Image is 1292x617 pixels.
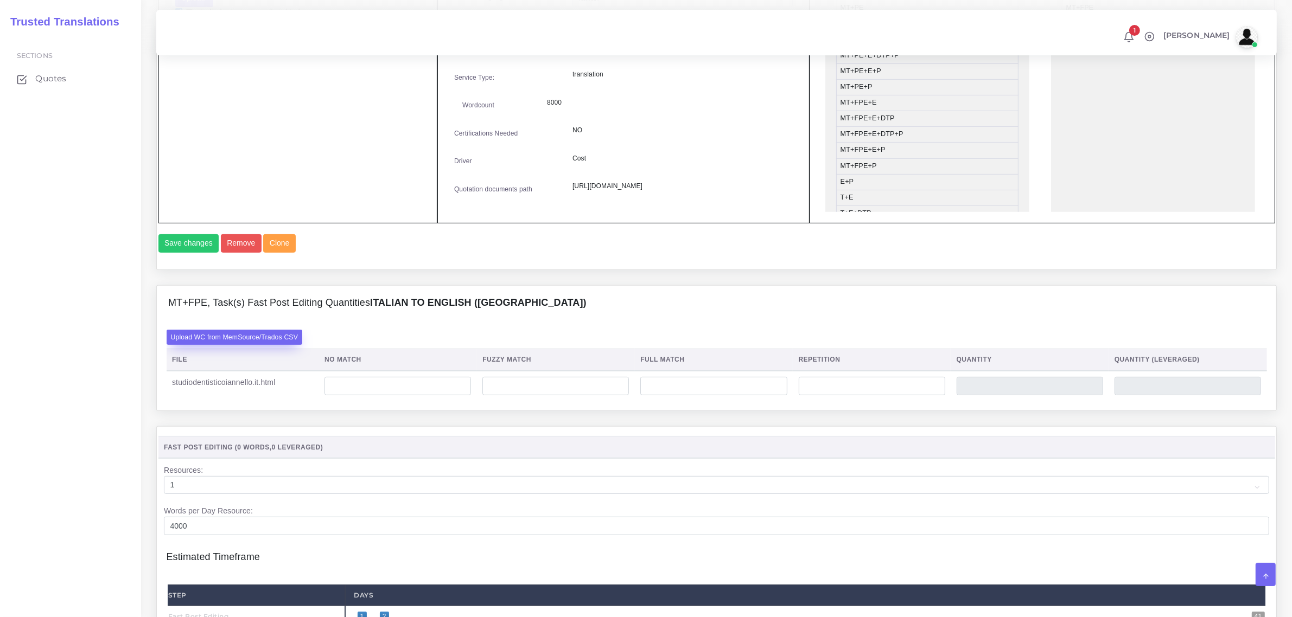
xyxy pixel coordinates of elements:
[263,234,296,253] button: Clone
[370,297,587,308] b: Italian TO English ([GEOGRAPHIC_DATA])
[17,52,53,60] span: Sections
[8,67,133,90] a: Quotes
[572,69,793,80] p: translation
[1119,31,1138,43] a: 1
[158,234,219,253] button: Save changes
[1158,26,1262,48] a: [PERSON_NAME]avatar
[35,73,66,85] span: Quotes
[1236,26,1258,48] img: avatar
[572,153,793,164] p: Cost
[167,330,303,344] label: Upload WC from MemSource/Trados CSV
[547,97,785,108] p: 8000
[319,349,477,371] th: No Match
[836,142,1019,158] li: MT+FPE+E+P
[167,541,1267,563] h4: Estimated Timeframe
[168,297,587,309] h4: MT+FPE, Task(s) Fast Post Editing Quantities
[263,234,297,253] a: Clone
[793,349,951,371] th: Repetition
[1109,349,1266,371] th: Quantity (Leveraged)
[157,286,1276,320] div: MT+FPE, Task(s) Fast Post Editing QuantitiesItalian TO English ([GEOGRAPHIC_DATA])
[836,95,1019,111] li: MT+FPE+E
[836,126,1019,143] li: MT+FPE+E+DTP+P
[572,181,793,192] p: [URL][DOMAIN_NAME]
[572,125,793,136] p: NO
[454,184,532,194] label: Quotation documents path
[3,15,119,28] h2: Trusted Translations
[836,79,1019,95] li: MT+PE+P
[158,436,1275,459] th: Fast Post Editing ( , )
[836,174,1019,190] li: E+P
[221,234,264,253] a: Remove
[951,349,1109,371] th: Quantity
[462,100,494,110] label: Wordcount
[477,349,635,371] th: Fuzzy Match
[1163,31,1230,39] span: [PERSON_NAME]
[454,128,518,138] label: Certifications Needed
[237,444,269,451] span: 0 Words
[272,444,321,451] span: 0 Leveraged
[454,156,472,166] label: Driver
[168,591,187,599] strong: Step
[1129,25,1140,36] span: 1
[635,349,793,371] th: Full Match
[221,234,262,253] button: Remove
[836,205,1019,222] li: T+E+DTP
[354,591,373,599] strong: Days
[158,458,1275,541] td: Resources: Words per Day Resource:
[167,371,319,401] td: studiodentisticoiannello.it.html
[167,349,319,371] th: File
[836,190,1019,206] li: T+E
[836,63,1019,80] li: MT+PE+E+P
[3,13,119,31] a: Trusted Translations
[836,48,1019,64] li: MT+PE+E+DTP+P
[454,73,494,82] label: Service Type:
[157,320,1276,410] div: MT+FPE, Task(s) Fast Post Editing QuantitiesItalian TO English ([GEOGRAPHIC_DATA])
[836,158,1019,175] li: MT+FPE+P
[836,111,1019,127] li: MT+FPE+E+DTP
